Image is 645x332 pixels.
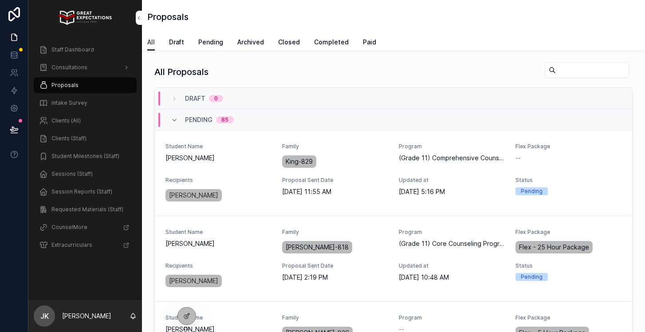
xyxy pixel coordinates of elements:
[286,157,313,166] span: King-829
[237,34,264,52] a: Archived
[165,229,271,236] span: Student Name
[51,153,119,160] span: Student Milestones (Staff)
[282,177,388,184] span: Proposal Sent Date
[399,154,505,162] span: (Grade 11) Comprehensive Counseling Program
[198,38,223,47] span: Pending
[51,135,87,142] span: Clients (Staff)
[286,243,349,252] span: [PERSON_NAME]-818
[51,64,87,71] span: Consultations
[147,38,155,47] span: All
[519,243,589,252] span: Flex - 25 Hour Package
[282,229,388,236] span: Family
[155,216,632,302] a: Student Name[PERSON_NAME]Family[PERSON_NAME]-818Program(Grade 11) Core Counseling ProgramFlex Pac...
[147,11,189,23] h1: Proposals
[147,34,155,51] a: All
[165,262,271,269] span: Recipients
[34,95,137,111] a: Intake Survey
[165,275,222,287] a: [PERSON_NAME]
[399,177,505,184] span: Updated at
[51,117,81,124] span: Clients (All)
[214,95,218,102] div: 0
[515,143,621,150] span: Flex Package
[34,130,137,146] a: Clients (Staff)
[34,42,137,58] a: Staff Dashboard
[154,66,208,78] h1: All Proposals
[399,239,505,248] span: (Grade 11) Core Counseling Program
[278,38,300,47] span: Closed
[34,59,137,75] a: Consultations
[51,241,92,249] span: Extracurriculars
[155,130,632,216] a: Student Name[PERSON_NAME]FamilyKing-829Program(Grade 11) Comprehensive Counseling ProgramFlex Pac...
[169,34,184,52] a: Draft
[282,262,388,269] span: Proposal Sent Date
[363,34,376,52] a: Paid
[221,116,228,123] div: 85
[185,94,205,103] span: Draft
[515,262,621,269] span: Status
[198,34,223,52] a: Pending
[521,273,543,281] div: Pending
[165,239,271,248] span: [PERSON_NAME]
[185,115,212,124] span: Pending
[399,143,505,150] span: Program
[399,262,505,269] span: Updated at
[51,82,79,89] span: Proposals
[165,189,222,202] a: [PERSON_NAME]
[399,314,505,321] span: Program
[169,38,184,47] span: Draft
[165,154,271,162] span: [PERSON_NAME]
[169,277,218,285] span: [PERSON_NAME]
[34,237,137,253] a: Extracurriculars
[34,219,137,235] a: CounselMore
[515,154,521,162] span: --
[62,312,111,320] p: [PERSON_NAME]
[282,314,388,321] span: Family
[399,229,505,236] span: Program
[51,224,87,231] span: CounselMore
[282,143,388,150] span: Family
[34,202,137,217] a: Requested Materials (Staff)
[34,184,137,200] a: Session Reports (Staff)
[282,273,388,282] span: [DATE] 2:19 PM
[51,188,112,195] span: Session Reports (Staff)
[278,34,300,52] a: Closed
[34,148,137,164] a: Student Milestones (Staff)
[314,38,349,47] span: Completed
[169,191,218,200] span: [PERSON_NAME]
[515,177,621,184] span: Status
[165,177,271,184] span: Recipients
[521,187,543,195] div: Pending
[399,187,505,196] span: [DATE] 5:16 PM
[165,314,271,321] span: Student Name
[34,113,137,129] a: Clients (All)
[59,11,111,25] img: App logo
[282,187,388,196] span: [DATE] 11:55 AM
[51,99,87,107] span: Intake Survey
[363,38,376,47] span: Paid
[34,77,137,93] a: Proposals
[237,38,264,47] span: Archived
[515,229,621,236] span: Flex Package
[515,314,621,321] span: Flex Package
[51,170,93,178] span: Sessions (Staff)
[40,311,49,321] span: JK
[28,36,142,265] div: scrollable content
[165,143,271,150] span: Student Name
[51,206,123,213] span: Requested Materials (Staff)
[399,273,505,282] span: [DATE] 10:48 AM
[314,34,349,52] a: Completed
[34,166,137,182] a: Sessions (Staff)
[51,46,94,53] span: Staff Dashboard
